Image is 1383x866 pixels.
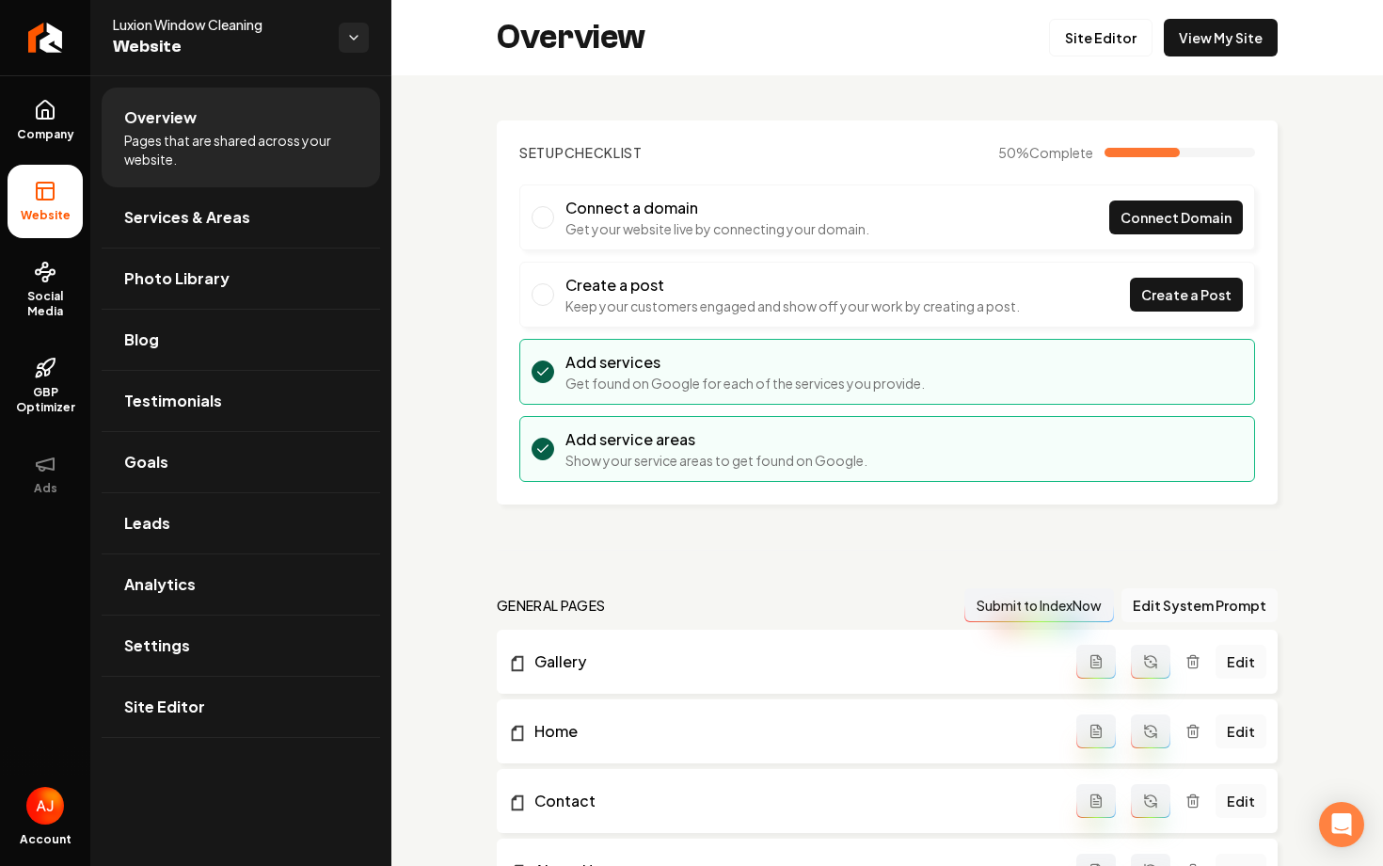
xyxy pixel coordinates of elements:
[565,219,869,238] p: Get your website live by connecting your domain.
[497,596,606,615] h2: general pages
[13,208,78,223] span: Website
[565,374,925,393] p: Get found on Google for each of the services you provide.
[9,127,82,142] span: Company
[1076,714,1116,748] button: Add admin page prompt
[1130,278,1243,312] a: Create a Post
[1076,645,1116,679] button: Add admin page prompt
[565,197,869,219] h3: Connect a domain
[1076,784,1116,818] button: Add admin page prompt
[8,342,83,430] a: GBP Optimizer
[113,15,324,34] span: Luxion Window Cleaning
[964,588,1114,622] button: Submit to IndexNow
[998,143,1093,162] span: 50 %
[124,106,197,129] span: Overview
[26,787,64,825] img: Austin Jellison
[497,19,645,56] h2: Overview
[26,787,64,825] button: Open user button
[8,246,83,334] a: Social Media
[1049,19,1152,56] a: Site Editor
[20,832,72,847] span: Account
[1121,588,1278,622] button: Edit System Prompt
[102,310,380,370] a: Blog
[1121,208,1232,228] span: Connect Domain
[508,720,1076,743] a: Home
[8,84,83,157] a: Company
[102,677,380,737] a: Site Editor
[8,385,83,415] span: GBP Optimizer
[124,512,170,535] span: Leads
[102,249,380,309] a: Photo Library
[28,23,63,53] img: Rebolt Logo
[565,274,1020,297] h3: Create a post
[519,144,564,161] span: Setup
[102,554,380,615] a: Analytics
[1029,144,1093,161] span: Complete
[124,390,222,412] span: Testimonials
[8,289,83,319] span: Social Media
[26,481,65,496] span: Ads
[565,297,1020,315] p: Keep your customers engaged and show off your work by creating a post.
[124,451,168,473] span: Goals
[102,432,380,492] a: Goals
[1216,784,1266,818] a: Edit
[113,34,324,60] span: Website
[1216,714,1266,748] a: Edit
[102,616,380,676] a: Settings
[1216,645,1266,679] a: Edit
[1141,285,1232,305] span: Create a Post
[508,650,1076,673] a: Gallery
[124,573,196,596] span: Analytics
[124,634,190,657] span: Settings
[102,371,380,431] a: Testimonials
[102,187,380,248] a: Services & Areas
[565,451,867,470] p: Show your service areas to get found on Google.
[1164,19,1278,56] a: View My Site
[124,267,230,290] span: Photo Library
[508,790,1076,812] a: Contact
[565,428,867,451] h3: Add service areas
[565,351,925,374] h3: Add services
[102,493,380,553] a: Leads
[124,696,205,718] span: Site Editor
[1109,200,1243,234] a: Connect Domain
[8,438,83,511] button: Ads
[124,206,250,229] span: Services & Areas
[519,143,643,162] h2: Checklist
[1319,802,1364,847] div: Open Intercom Messenger
[124,329,159,351] span: Blog
[124,131,358,168] span: Pages that are shared across your website.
